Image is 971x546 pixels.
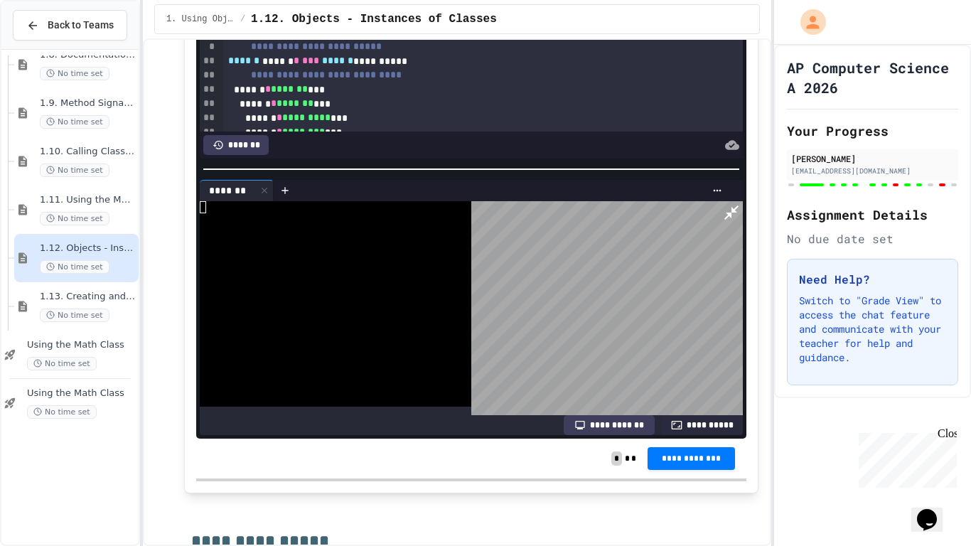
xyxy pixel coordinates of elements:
[251,11,497,28] span: 1.12. Objects - Instances of Classes
[48,18,114,33] span: Back to Teams
[799,271,946,288] h3: Need Help?
[787,58,958,97] h1: AP Computer Science A 2026
[40,146,136,158] span: 1.10. Calling Class Methods
[40,49,136,61] span: 1.8. Documentation with Comments and Preconditions
[40,194,136,206] span: 1.11. Using the Math Class
[40,97,136,109] span: 1.9. Method Signatures
[27,405,97,419] span: No time set
[787,205,958,225] h2: Assignment Details
[40,67,109,80] span: No time set
[40,309,109,322] span: No time set
[6,6,98,90] div: Chat with us now!Close
[40,212,109,225] span: No time set
[799,294,946,365] p: Switch to "Grade View" to access the chat feature and communicate with your teacher for help and ...
[911,489,957,532] iframe: chat widget
[27,357,97,370] span: No time set
[40,164,109,177] span: No time set
[27,387,136,400] span: Using the Math Class
[40,260,109,274] span: No time set
[27,339,136,351] span: Using the Math Class
[787,230,958,247] div: No due date set
[787,121,958,141] h2: Your Progress
[40,291,136,303] span: 1.13. Creating and Initializing Objects: Constructors
[166,14,235,25] span: 1. Using Objects and Methods
[240,14,245,25] span: /
[785,6,830,38] div: My Account
[13,10,127,41] button: Back to Teams
[40,115,109,129] span: No time set
[40,242,136,255] span: 1.12. Objects - Instances of Classes
[791,166,954,176] div: [EMAIL_ADDRESS][DOMAIN_NAME]
[853,427,957,488] iframe: chat widget
[791,152,954,165] div: [PERSON_NAME]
